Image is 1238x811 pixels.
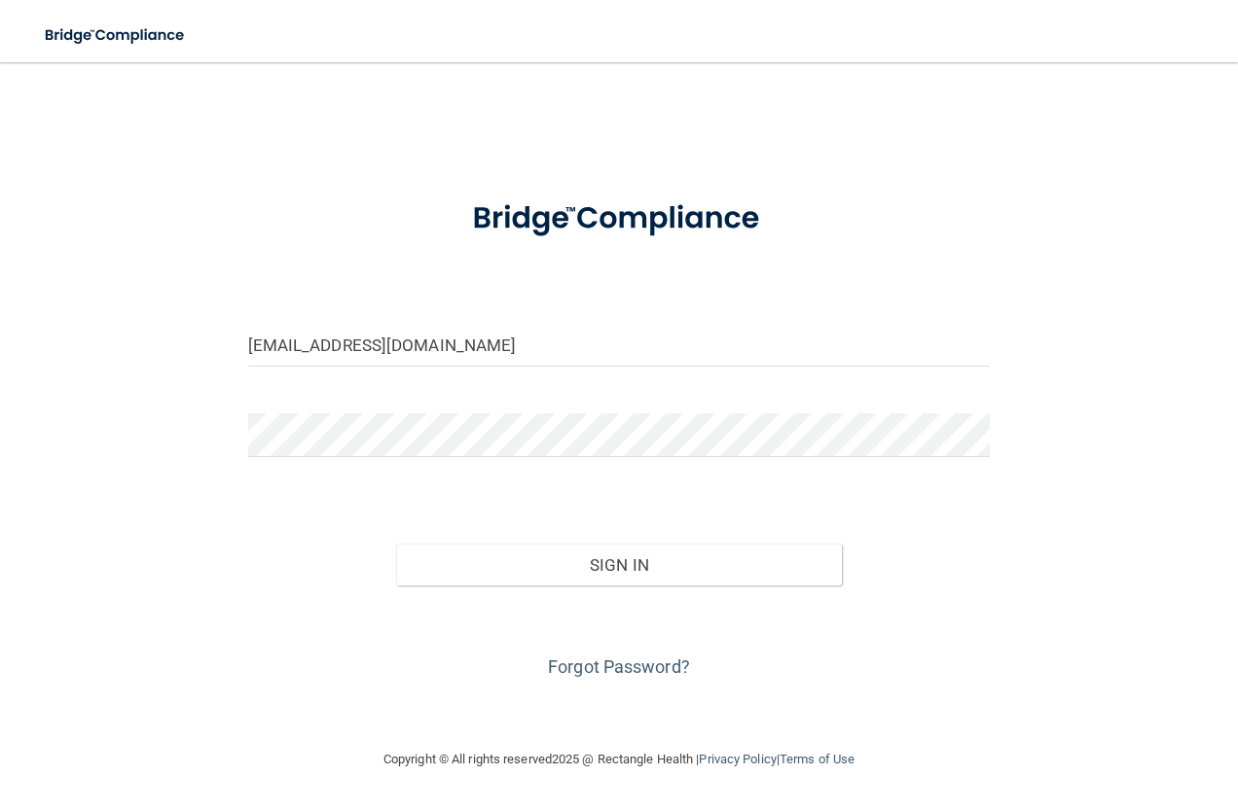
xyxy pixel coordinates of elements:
a: Terms of Use [780,752,855,766]
button: Sign In [396,544,842,586]
img: bridge_compliance_login_screen.278c3ca4.svg [441,179,797,259]
input: Email [248,323,991,367]
a: Forgot Password? [548,656,690,677]
a: Privacy Policy [699,752,776,766]
div: Copyright © All rights reserved 2025 @ Rectangle Health | | [264,728,974,791]
img: bridge_compliance_login_screen.278c3ca4.svg [29,16,202,55]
